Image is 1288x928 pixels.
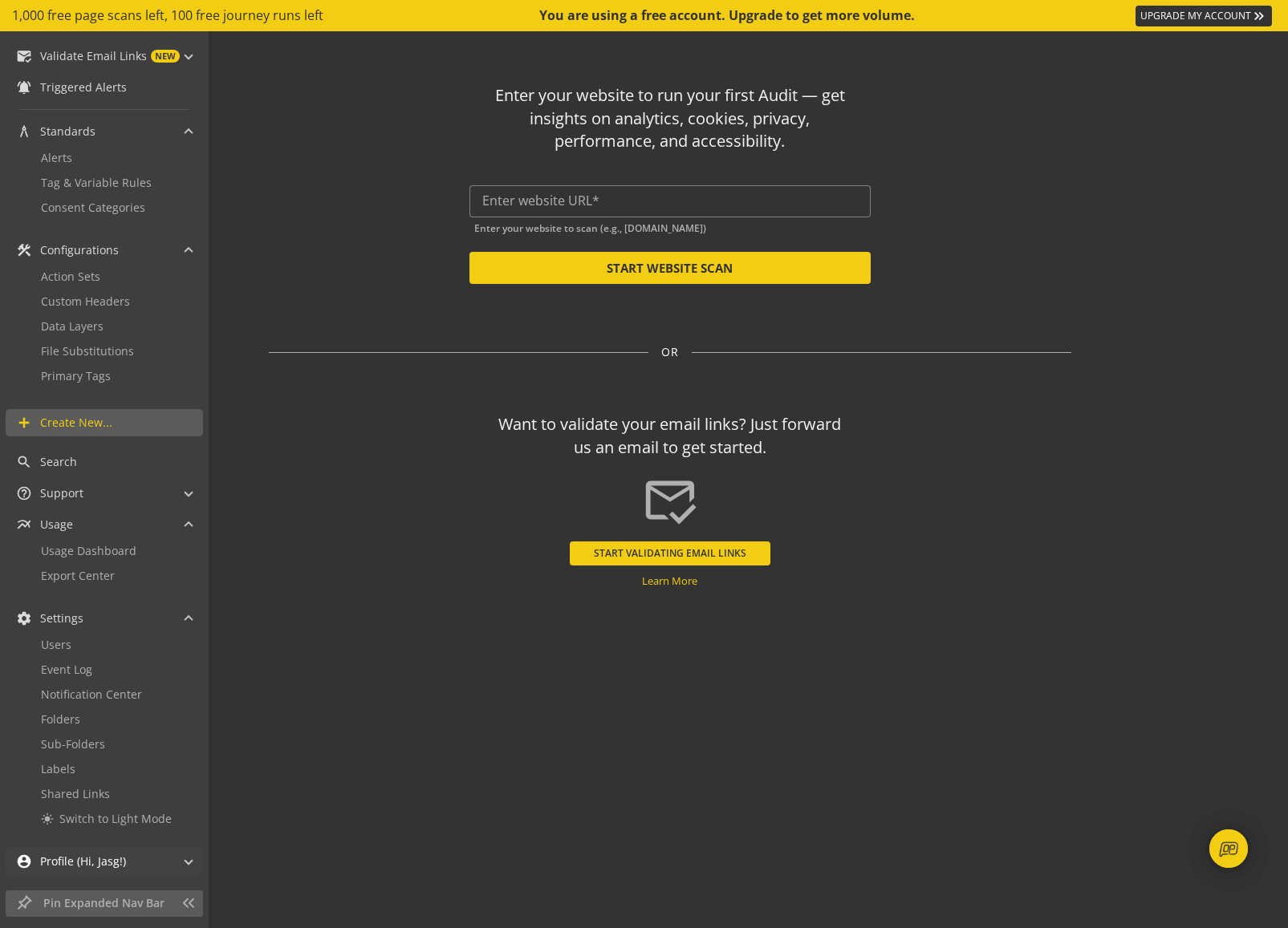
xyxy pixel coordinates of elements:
span: Triggered Alerts [40,79,127,95]
mat-icon: add [16,415,32,431]
mat-icon: multiline_chart [16,517,32,533]
span: Standards [40,124,95,140]
mat-icon: mark_email_read [642,472,698,529]
span: Profile (Hi, Jasg!) [40,853,126,869]
mat-icon: light_mode [41,813,54,825]
div: Enter your website to run your first Audit — get insights on analytics, cookies, privacy, perform... [491,84,848,153]
span: Custom Headers [41,294,130,309]
span: Pin Expanded Nav Bar [43,895,173,911]
span: Action Sets [41,269,100,284]
span: 1,000 free page scans left, 100 free journey runs left [12,6,323,25]
mat-icon: search [16,454,32,470]
button: START WEBSITE SCAN [469,252,871,284]
div: Settings [6,632,202,844]
span: Configurations [40,242,119,258]
span: Labels [41,761,75,776]
span: Shared Links [41,786,110,801]
mat-icon: account_circle [16,853,32,869]
mat-hint: Enter your website to scan (e.g., [DOMAIN_NAME]) [474,219,706,234]
span: Users [41,637,71,652]
mat-expansion-panel-header: Support [6,480,202,507]
mat-icon: keyboard_double_arrow_right [1251,8,1267,24]
a: Triggered Alerts [6,74,202,101]
span: Settings [40,610,83,626]
mat-expansion-panel-header: Settings [6,605,202,632]
span: Tag & Variable Rules [41,175,152,190]
span: Notification Center [41,687,142,702]
span: Create New... [40,415,112,431]
span: Export Center [41,568,115,583]
mat-expansion-panel-header: Configurations [6,237,202,264]
span: Data Layers [41,318,104,334]
mat-expansion-panel-header: Standards [6,118,202,145]
span: Switch to Light Mode [59,811,172,826]
mat-icon: architecture [16,124,32,140]
div: You are using a free account. Upgrade to get more volume. [539,6,916,25]
span: Support [40,485,83,501]
div: Configurations [6,264,202,401]
input: Enter website URL* [482,193,858,209]
span: Search [40,454,77,470]
div: Usage [6,538,202,601]
div: Open Intercom Messenger [1209,829,1248,868]
a: UPGRADE MY ACCOUNT [1136,6,1272,26]
span: NEW [151,50,180,63]
mat-icon: settings [16,610,32,626]
span: Consent Categories [41,200,145,215]
span: Validate Email Links [40,48,147,64]
mat-expansion-panel-header: Profile (Hi, Jasg!) [6,848,202,875]
mat-icon: notifications_active [16,79,32,95]
span: Event Log [41,662,92,677]
span: OR [661,344,679,360]
span: Primary Tags [41,368,111,383]
mat-expansion-panel-header: Usage [6,511,202,538]
button: START VALIDATING EMAIL LINKS [570,541,770,565]
span: Sub-Folders [41,736,105,752]
mat-icon: construction [16,242,32,258]
span: Usage Dashboard [41,543,136,558]
a: Learn More [642,573,697,588]
mat-icon: help_outline [16,485,32,501]
div: Standards [6,145,202,233]
span: Usage [40,517,73,533]
span: File Substitutions [41,343,134,359]
mat-expansion-panel-header: Validate Email LinksNEW [6,43,202,70]
a: Search [6,448,202,476]
mat-icon: mark_email_read [16,48,32,64]
div: Want to validate your email links? Just forward us an email to get started. [491,413,848,459]
a: Create New... [6,409,203,436]
span: Alerts [41,150,72,165]
span: Folders [41,711,80,727]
